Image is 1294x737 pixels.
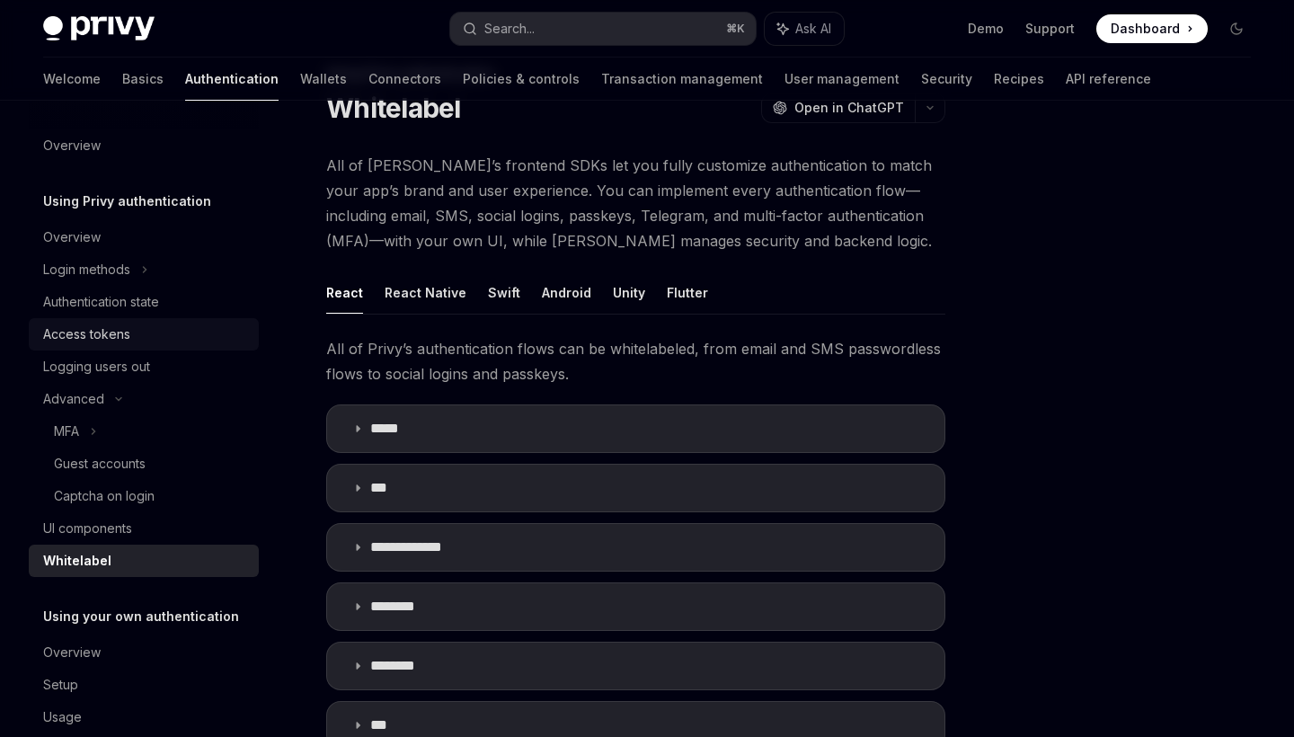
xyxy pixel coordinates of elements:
button: Ask AI [765,13,844,45]
a: Access tokens [29,318,259,351]
a: Welcome [43,58,101,101]
button: Android [542,271,591,314]
button: Swift [488,271,520,314]
div: Captcha on login [54,485,155,507]
div: Login methods [43,259,130,280]
a: Usage [29,701,259,733]
img: dark logo [43,16,155,41]
h1: Whitelabel [326,92,461,124]
button: Search...⌘K [450,13,755,45]
a: Authentication state [29,286,259,318]
span: All of Privy’s authentication flows can be whitelabeled, from email and SMS passwordless flows to... [326,336,945,386]
h5: Using your own authentication [43,606,239,627]
span: Open in ChatGPT [794,99,904,117]
a: Whitelabel [29,545,259,577]
div: Authentication state [43,291,159,313]
div: MFA [54,421,79,442]
a: Transaction management [601,58,763,101]
a: Setup [29,669,259,701]
span: All of [PERSON_NAME]’s frontend SDKs let you fully customize authentication to match your app’s b... [326,153,945,253]
button: Flutter [667,271,708,314]
a: Captcha on login [29,480,259,512]
a: Dashboard [1096,14,1208,43]
button: Toggle dark mode [1222,14,1251,43]
a: Connectors [368,58,441,101]
div: Usage [43,706,82,728]
div: Access tokens [43,324,130,345]
a: Overview [29,129,259,162]
a: Support [1025,20,1075,38]
div: Guest accounts [54,453,146,475]
a: Authentication [185,58,279,101]
div: Advanced [43,388,104,410]
div: Logging users out [43,356,150,377]
span: ⌘ K [726,22,745,36]
a: Logging users out [29,351,259,383]
span: Ask AI [795,20,831,38]
span: Dashboard [1111,20,1180,38]
div: Search... [484,18,535,40]
a: UI components [29,512,259,545]
button: Open in ChatGPT [761,93,915,123]
a: Guest accounts [29,448,259,480]
a: Demo [968,20,1004,38]
a: Security [921,58,972,101]
div: Whitelabel [43,550,111,572]
div: Overview [43,135,101,156]
button: React [326,271,363,314]
h5: Using Privy authentication [43,191,211,212]
div: UI components [43,518,132,539]
a: Overview [29,636,259,669]
div: Overview [43,226,101,248]
a: Policies & controls [463,58,580,101]
a: Wallets [300,58,347,101]
a: Recipes [994,58,1044,101]
a: Overview [29,221,259,253]
a: Basics [122,58,164,101]
div: Overview [43,642,101,663]
a: User management [784,58,900,101]
div: Setup [43,674,78,696]
button: React Native [385,271,466,314]
button: Unity [613,271,645,314]
a: API reference [1066,58,1151,101]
